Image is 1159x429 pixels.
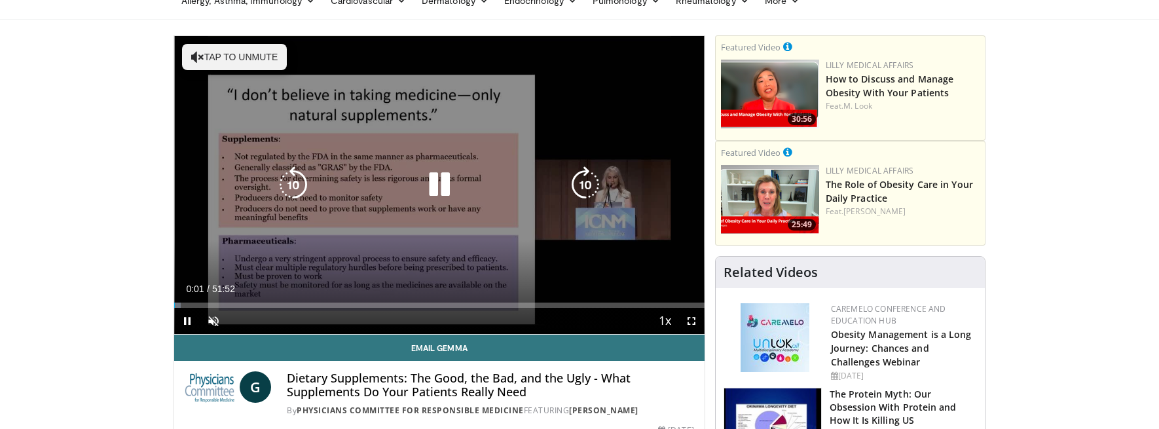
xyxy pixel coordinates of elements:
a: 25:49 [721,165,819,234]
span: 51:52 [212,284,235,294]
a: G [240,371,271,403]
a: Obesity Management is a Long Journey: Chances and Challenges Webinar [831,328,972,368]
div: [DATE] [831,370,974,382]
span: 0:01 [186,284,204,294]
span: 25:49 [788,219,816,231]
a: The Role of Obesity Care in Your Daily Practice [826,178,973,204]
img: c98a6a29-1ea0-4bd5-8cf5-4d1e188984a7.png.150x105_q85_crop-smart_upscale.png [721,60,819,128]
span: / [207,284,210,294]
div: Progress Bar [174,303,705,308]
h3: The Protein Myth: Our Obsession With Protein and How It Is Killing US [830,388,977,427]
button: Fullscreen [678,308,705,334]
a: Lilly Medical Affairs [826,60,914,71]
small: Featured Video [721,147,781,159]
img: Physicians Committee for Responsible Medicine [185,371,234,403]
a: Email Gemma [174,335,705,361]
h4: Dietary Supplements: The Good, the Bad, and the Ugly - What Supplements Do Your Patients Really Need [287,371,693,400]
div: By FEATURING [287,405,693,417]
a: [PERSON_NAME] [843,206,906,217]
a: Lilly Medical Affairs [826,165,914,176]
button: Tap to unmute [182,44,287,70]
a: How to Discuss and Manage Obesity With Your Patients [826,73,954,99]
span: 30:56 [788,113,816,125]
h4: Related Videos [724,265,818,280]
img: 45df64a9-a6de-482c-8a90-ada250f7980c.png.150x105_q85_autocrop_double_scale_upscale_version-0.2.jpg [741,303,809,372]
button: Unmute [200,308,227,334]
img: e1208b6b-349f-4914-9dd7-f97803bdbf1d.png.150x105_q85_crop-smart_upscale.png [721,165,819,234]
a: CaReMeLO Conference and Education Hub [831,303,946,326]
a: 30:56 [721,60,819,128]
small: Featured Video [721,41,781,53]
a: [PERSON_NAME] [569,405,638,416]
a: M. Look [843,100,872,111]
video-js: Video Player [174,36,705,335]
button: Pause [174,308,200,334]
button: Playback Rate [652,308,678,334]
div: Feat. [826,206,980,217]
a: Physicians Committee for Responsible Medicine [297,405,524,416]
div: Feat. [826,100,980,112]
